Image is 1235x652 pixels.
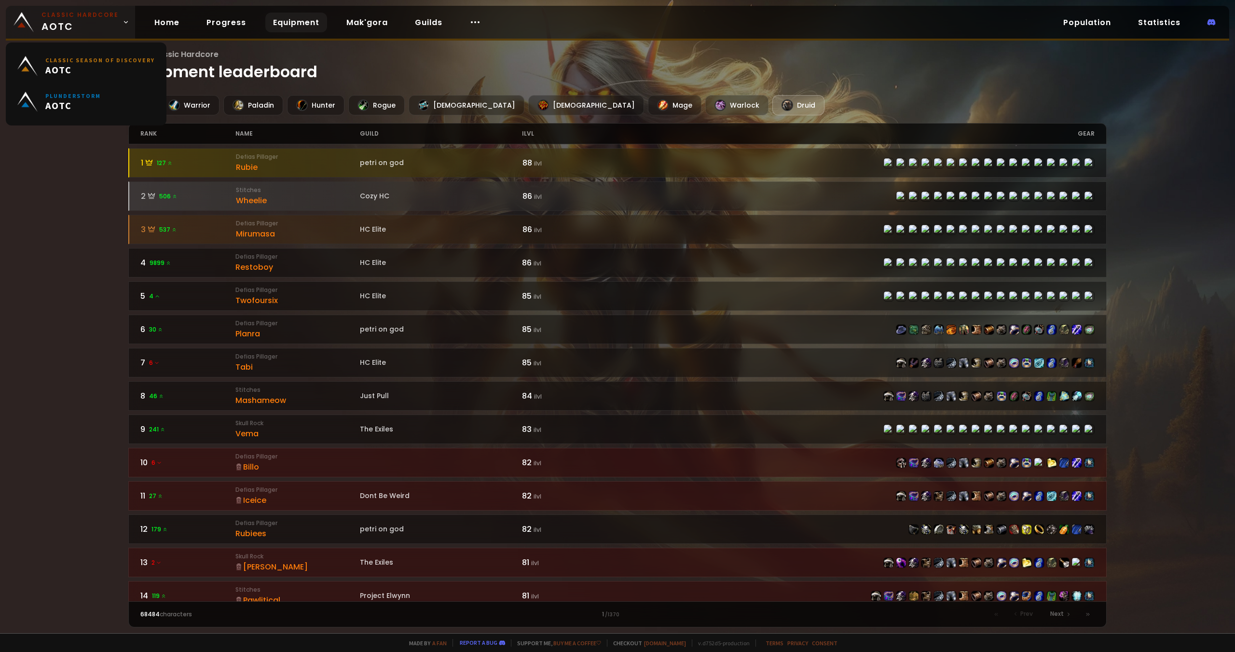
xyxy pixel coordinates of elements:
[151,525,168,534] span: 179
[1009,391,1019,401] img: item-21620
[1047,458,1057,468] img: item-19395
[1047,491,1057,501] img: item-19288
[235,394,359,406] div: Mashameow
[1050,610,1064,618] span: Next
[1059,391,1069,401] img: item-23056
[972,491,981,501] img: item-16898
[151,458,162,467] span: 6
[1047,325,1057,334] img: item-18470
[705,95,768,115] div: Warlock
[934,558,944,568] img: item-22494
[1059,358,1069,368] img: item-21583
[360,124,522,144] div: guild
[141,157,236,169] div: 1
[947,558,956,568] img: item-22489
[972,358,981,368] img: item-22492
[360,324,522,334] div: petri on god
[1034,325,1044,334] img: item-19950
[140,523,236,535] div: 12
[984,458,994,468] img: item-16904
[531,559,539,567] small: ilvl
[128,381,1107,411] a: 846 StitchesMashameowJust Pull84 ilvlitem-22490item-23036item-22491item-22488item-22494item-22489...
[45,99,101,111] span: AOTC
[1072,591,1082,601] img: item-23029
[235,361,359,373] div: Tabi
[1056,13,1119,32] a: Population
[348,95,405,115] div: Rogue
[921,391,931,401] img: item-22488
[128,415,1107,444] a: 9241 Skull RockVemaThe Exiles83 ilvlitem-22490item-21712item-22491item-16897item-22494item-22489i...
[287,95,344,115] div: Hunter
[522,190,618,202] div: 86
[1034,591,1044,601] img: item-18470
[140,323,236,335] div: 6
[909,358,919,368] img: item-21712
[534,326,541,334] small: ilvl
[150,259,171,267] span: 9899
[997,391,1006,401] img: item-23064
[534,292,541,301] small: ilvl
[984,325,994,334] img: item-16904
[147,13,187,32] a: Home
[959,391,969,401] img: item-22492
[644,639,686,647] a: [DOMAIN_NAME]
[921,358,931,368] img: item-22491
[921,558,931,568] img: item-16897
[921,325,931,334] img: item-16902
[199,13,254,32] a: Progress
[1034,391,1044,401] img: item-18470
[360,358,522,368] div: HC Elite
[617,124,1095,144] div: gear
[534,492,541,500] small: ilvl
[947,491,956,501] img: item-22494
[1059,558,1069,568] img: item-19360
[235,452,359,461] small: Defias Pillager
[41,11,119,34] span: AOTC
[522,390,617,402] div: 84
[787,639,808,647] a: Privacy
[1084,325,1094,334] img: item-22399
[1072,358,1082,368] img: item-22632
[360,224,522,235] div: HC Elite
[1009,558,1019,568] img: item-22939
[1009,491,1019,501] img: item-22939
[534,392,542,401] small: ilvl
[6,6,135,39] a: Classic HardcoreAOTC
[947,458,956,468] img: item-22494
[379,610,856,619] div: 1
[1022,391,1031,401] img: item-19950
[140,357,236,369] div: 7
[128,348,1107,377] a: 76 Defias PillagerTabiHC Elite85 ilvlitem-22490item-21712item-22491item-22488item-22494item-22489...
[1084,491,1094,501] img: item-22398
[984,525,994,534] img: item-11675
[984,491,994,501] img: item-22495
[151,558,162,567] span: 2
[128,281,1107,311] a: 54Defias PillagerTwofoursixHC Elite85 ilvlitem-22490item-23036item-22491item-22488item-22494item-...
[1022,458,1031,468] img: item-23064
[522,523,617,535] div: 82
[534,426,541,434] small: ilvl
[460,639,497,646] a: Report a bug
[896,458,906,468] img: item-16900
[128,448,1107,477] a: 106 Defias PillagerBillo82 ilvlitem-16900item-23036item-22491item-22652item-22494item-22489item-2...
[141,223,236,236] div: 3
[128,481,1107,511] a: 1127 Defias PillagerIceiceDont Be Weird82 ilvlitem-22490item-23036item-22491item-16897item-22494i...
[522,423,617,435] div: 83
[360,191,522,201] div: Cozy HC
[534,193,542,201] small: ilvl
[235,286,359,294] small: Defias Pillager
[1059,525,1069,534] img: item-11122
[984,558,994,568] img: item-22493
[409,95,524,115] div: [DEMOGRAPHIC_DATA]
[432,639,447,647] a: a fan
[607,639,686,647] span: Checkout
[128,514,1107,544] a: 12179 Defias PillagerRubieespetri on god82 ilvlitem-12587item-18205item-11685item-15179item-14652...
[947,325,956,334] img: item-21609
[972,325,981,334] img: item-16898
[959,325,969,334] img: item-19385
[140,290,236,302] div: 5
[140,124,236,144] div: rank
[128,581,1107,610] a: 14119 StitchesPawliticalProject Elwynn81 ilvlitem-22490item-23036item-22491item-859item-16897item...
[149,492,163,500] span: 27
[812,639,837,647] a: Consent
